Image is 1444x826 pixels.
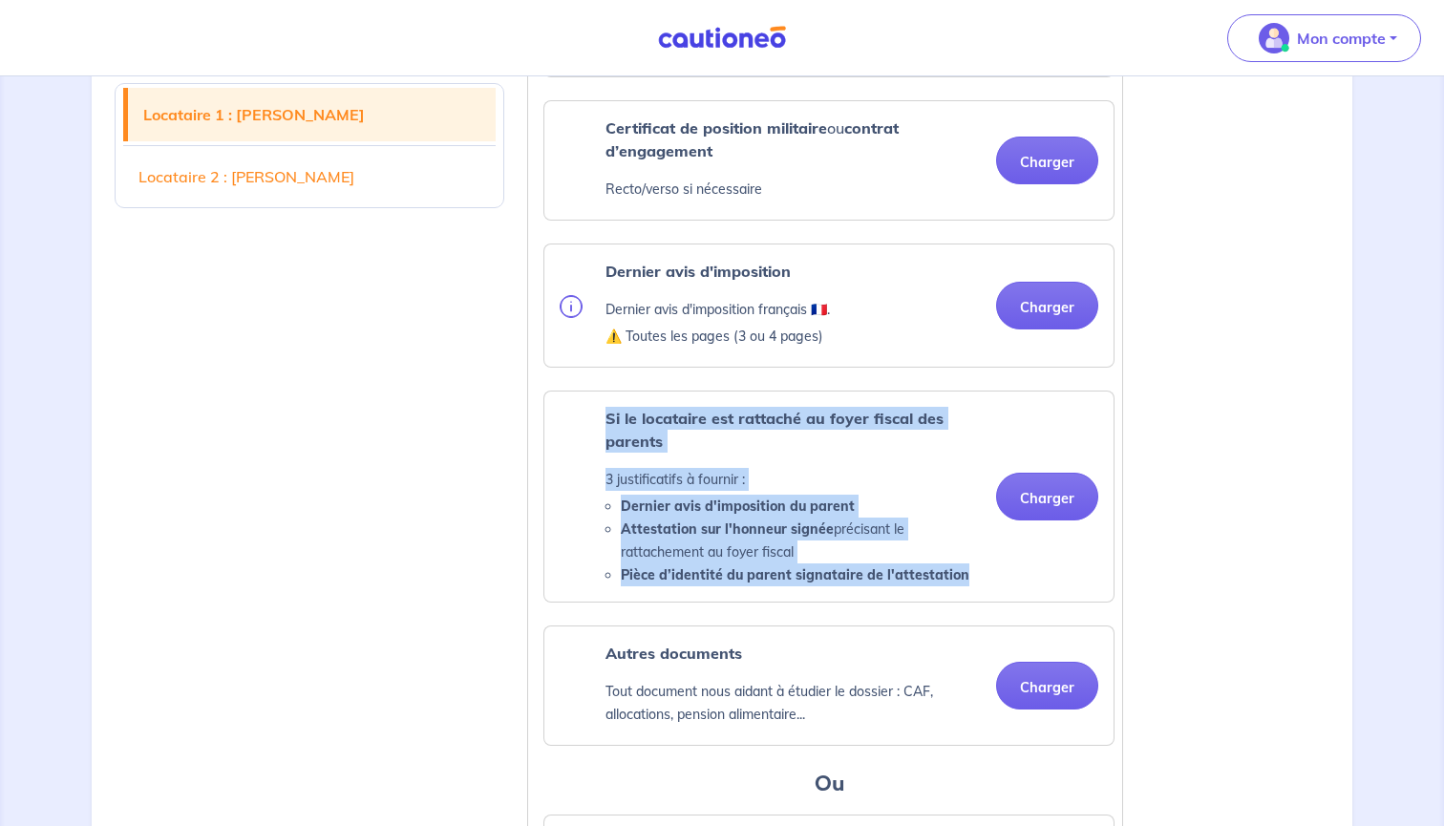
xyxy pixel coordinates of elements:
strong: Autres documents [605,644,742,663]
p: ⚠️ Toutes les pages (3 ou 4 pages) [605,325,830,348]
p: ou [605,116,981,162]
li: précisant le rattachement au foyer fiscal [621,518,981,563]
div: categoryName: other, userCategory: military [543,625,1115,746]
button: Charger [996,137,1098,184]
p: Recto/verso si nécessaire [605,178,981,201]
img: info.svg [560,295,583,318]
strong: Si le locataire est rattaché au foyer fiscal des parents [605,409,944,451]
div: categoryName: tax-assessment, userCategory: military [543,244,1115,368]
strong: Dernier avis d'imposition [605,262,791,281]
p: Mon compte [1297,27,1386,50]
button: illu_account_valid_menu.svgMon compte [1227,14,1421,62]
button: Charger [996,282,1098,329]
img: Cautioneo [650,26,794,50]
button: Charger [996,473,1098,520]
button: Charger [996,662,1098,710]
strong: Dernier avis d'imposition du parent [621,498,855,515]
strong: Pièce d’identité du parent signataire de l'attestation [621,566,969,583]
div: categoryName: military-position-certificate, userCategory: military [543,100,1115,221]
p: 3 justificatifs à fournir : [605,468,981,491]
strong: Certificat de position militaire [605,118,827,138]
a: Locataire 1 : [PERSON_NAME] [128,88,496,141]
div: categoryName: parental-tax-assessment, userCategory: military [543,391,1115,603]
h3: Ou [543,769,1115,799]
p: Tout document nous aidant à étudier le dossier : CAF, allocations, pension alimentaire... [605,680,981,726]
a: Locataire 2 : [PERSON_NAME] [123,150,496,203]
p: Dernier avis d'imposition français 🇫🇷. [605,298,830,321]
strong: Attestation sur l'honneur signée [621,520,834,538]
img: illu_account_valid_menu.svg [1259,23,1289,53]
